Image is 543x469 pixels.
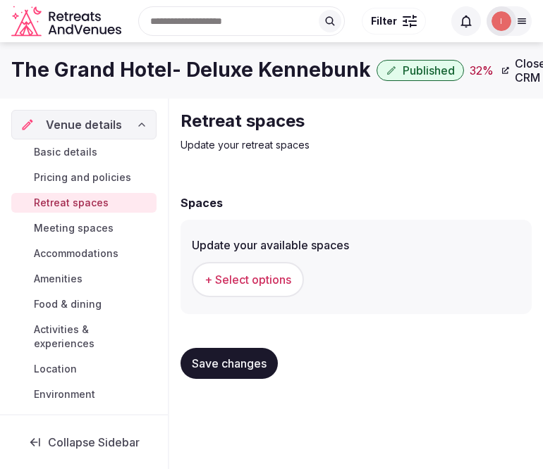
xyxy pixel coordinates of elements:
[192,356,267,370] span: Save changes
[34,362,77,376] span: Location
[46,116,122,133] span: Venue details
[11,269,157,289] a: Amenities
[34,323,151,351] span: Activities & experiences
[34,221,114,235] span: Meeting spaces
[11,384,157,404] a: Environment
[11,6,124,37] a: Visit the homepage
[11,320,157,354] a: Activities & experiences
[377,60,464,81] button: Published
[181,194,223,211] h2: Spaces
[11,56,371,84] h1: The Grand Hotel- Deluxe Kennebunk
[11,427,157,458] button: Collapse Sidebar
[492,11,511,31] img: Irene Gonzales
[403,63,455,77] span: Published
[11,142,157,162] a: Basic details
[181,348,278,379] button: Save changes
[34,196,109,210] span: Retreat spaces
[470,62,494,79] div: 32 %
[48,435,140,449] span: Collapse Sidebar
[192,239,520,251] label: Update your available spaces
[11,218,157,238] a: Meeting spaces
[34,413,119,427] span: Types of retreats
[205,272,291,287] span: + Select options
[11,244,157,263] a: Accommodations
[34,170,131,185] span: Pricing and policies
[34,387,95,401] span: Environment
[11,294,157,314] a: Food & dining
[11,410,157,430] a: Types of retreats
[371,14,397,28] span: Filter
[181,138,532,152] p: Update your retreat spaces
[34,297,102,311] span: Food & dining
[34,272,83,286] span: Amenities
[34,145,97,159] span: Basic details
[11,168,157,187] a: Pricing and policies
[11,359,157,379] a: Location
[192,262,304,297] button: + Select options
[362,8,426,35] button: Filter
[470,62,494,79] button: 32%
[34,246,118,261] span: Accommodations
[181,110,532,132] h2: Retreat spaces
[11,193,157,213] a: Retreat spaces
[11,6,124,37] svg: Retreats and Venues company logo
